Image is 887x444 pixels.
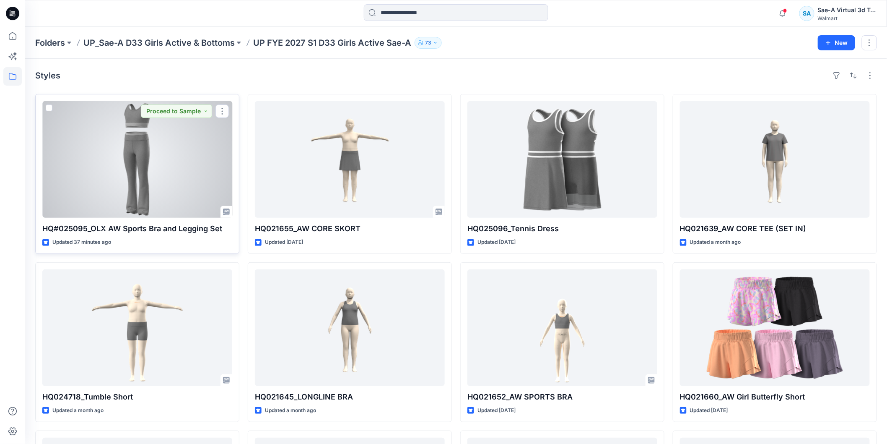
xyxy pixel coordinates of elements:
[265,238,303,247] p: Updated [DATE]
[42,223,232,235] p: HQ#025095_OLX AW Sports Bra and Legging Set
[42,101,232,218] a: HQ#025095_OLX AW Sports Bra and Legging Set
[255,101,445,218] a: HQ021655_AW CORE SKORT
[42,269,232,386] a: HQ024718_Tumble Short
[467,269,657,386] a: HQ021652_AW SPORTS BRA
[799,6,814,21] div: SA
[255,223,445,235] p: HQ021655_AW CORE SKORT
[818,35,855,50] button: New
[690,406,728,415] p: Updated [DATE]
[477,406,516,415] p: Updated [DATE]
[477,238,516,247] p: Updated [DATE]
[680,101,870,218] a: HQ021639_AW CORE TEE (SET IN)
[818,15,877,21] div: Walmart
[52,406,104,415] p: Updated a month ago
[42,391,232,403] p: HQ024718_Tumble Short
[265,406,316,415] p: Updated a month ago
[680,391,870,403] p: HQ021660_AW Girl Butterfly Short
[415,37,442,49] button: 73
[818,5,877,15] div: Sae-A Virtual 3d Team
[425,38,431,47] p: 73
[255,391,445,403] p: HQ021645_LONGLINE BRA
[52,238,111,247] p: Updated 37 minutes ago
[35,37,65,49] a: Folders
[467,101,657,218] a: HQ025096_Tennis Dress
[680,269,870,386] a: HQ021660_AW Girl Butterfly Short
[255,269,445,386] a: HQ021645_LONGLINE BRA
[680,223,870,235] p: HQ021639_AW CORE TEE (SET IN)
[467,223,657,235] p: HQ025096_Tennis Dress
[467,391,657,403] p: HQ021652_AW SPORTS BRA
[253,37,411,49] p: UP FYE 2027 S1 D33 Girls Active Sae-A
[35,71,60,81] h4: Styles
[83,37,235,49] a: UP_Sae-A D33 Girls Active & Bottoms
[690,238,741,247] p: Updated a month ago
